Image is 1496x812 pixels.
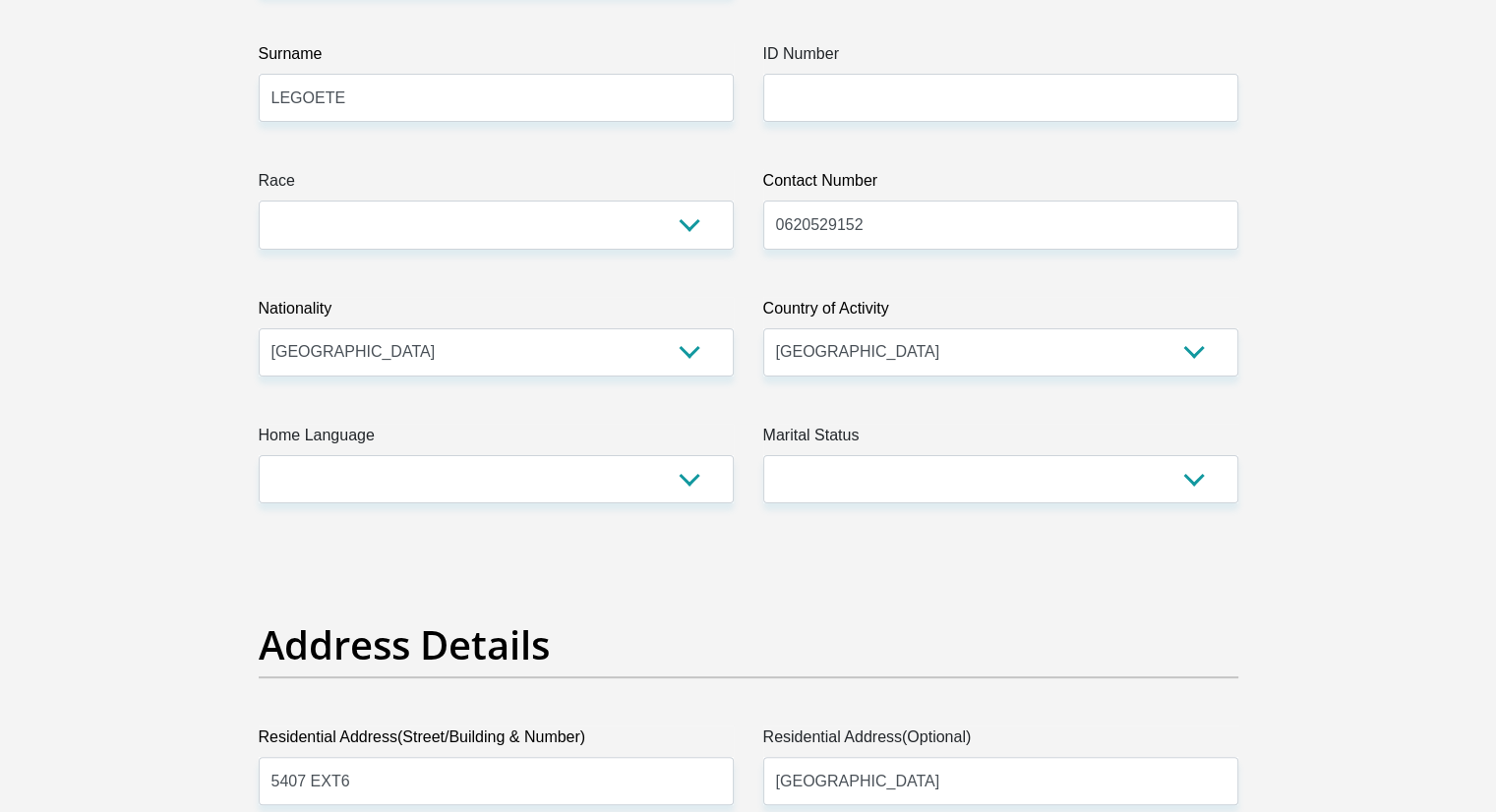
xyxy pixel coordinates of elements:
[763,297,1238,328] label: Country of Activity
[763,74,1238,122] input: ID Number
[763,201,1238,249] input: Contact Number
[259,725,734,757] label: Residential Address(Street/Building & Number)
[259,169,734,201] label: Race
[763,42,1238,74] label: ID Number
[763,757,1238,805] input: Address line 2 (Optional)
[763,169,1238,201] label: Contact Number
[259,74,734,122] input: Surname
[259,757,734,805] input: Valid residential address
[259,42,734,74] label: Surname
[259,424,734,455] label: Home Language
[259,621,1238,668] h2: Address Details
[259,297,734,328] label: Nationality
[763,424,1238,455] label: Marital Status
[763,725,1238,757] label: Residential Address(Optional)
